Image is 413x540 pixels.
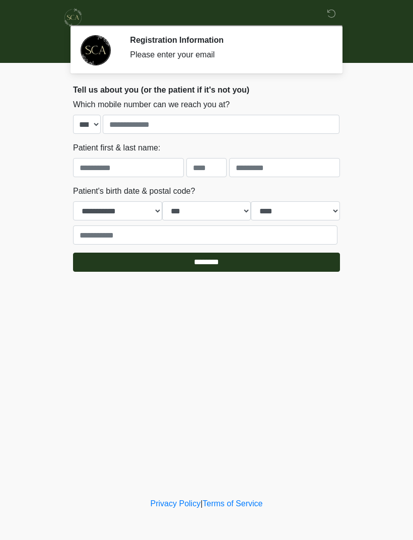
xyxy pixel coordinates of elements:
[73,85,340,95] h2: Tell us about you (or the patient if it's not you)
[130,35,325,45] h2: Registration Information
[73,142,160,154] label: Patient first & last name:
[73,99,230,111] label: Which mobile number can we reach you at?
[202,499,262,508] a: Terms of Service
[73,185,195,197] label: Patient's birth date & postal code?
[63,8,83,28] img: Skinchic Dallas Logo
[200,499,202,508] a: |
[151,499,201,508] a: Privacy Policy
[81,35,111,65] img: Agent Avatar
[130,49,325,61] div: Please enter your email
